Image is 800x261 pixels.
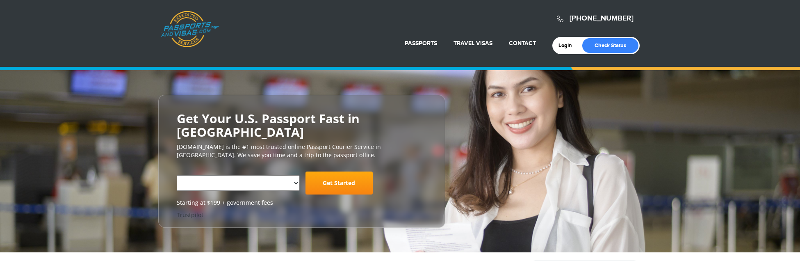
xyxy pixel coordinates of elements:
p: [DOMAIN_NAME] is the #1 most trusted online Passport Courier Service in [GEOGRAPHIC_DATA]. We sav... [177,143,427,159]
span: Starting at $199 + government fees [177,199,427,207]
a: Passports & [DOMAIN_NAME] [161,11,219,48]
a: Trustpilot [177,211,203,219]
h2: Get Your U.S. Passport Fast in [GEOGRAPHIC_DATA] [177,112,427,139]
a: Contact [509,40,536,47]
a: Travel Visas [454,40,492,47]
a: Check Status [582,38,638,53]
a: [PHONE_NUMBER] [570,14,634,23]
a: Login [558,42,578,49]
a: Get Started [305,172,373,195]
a: Passports [405,40,437,47]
